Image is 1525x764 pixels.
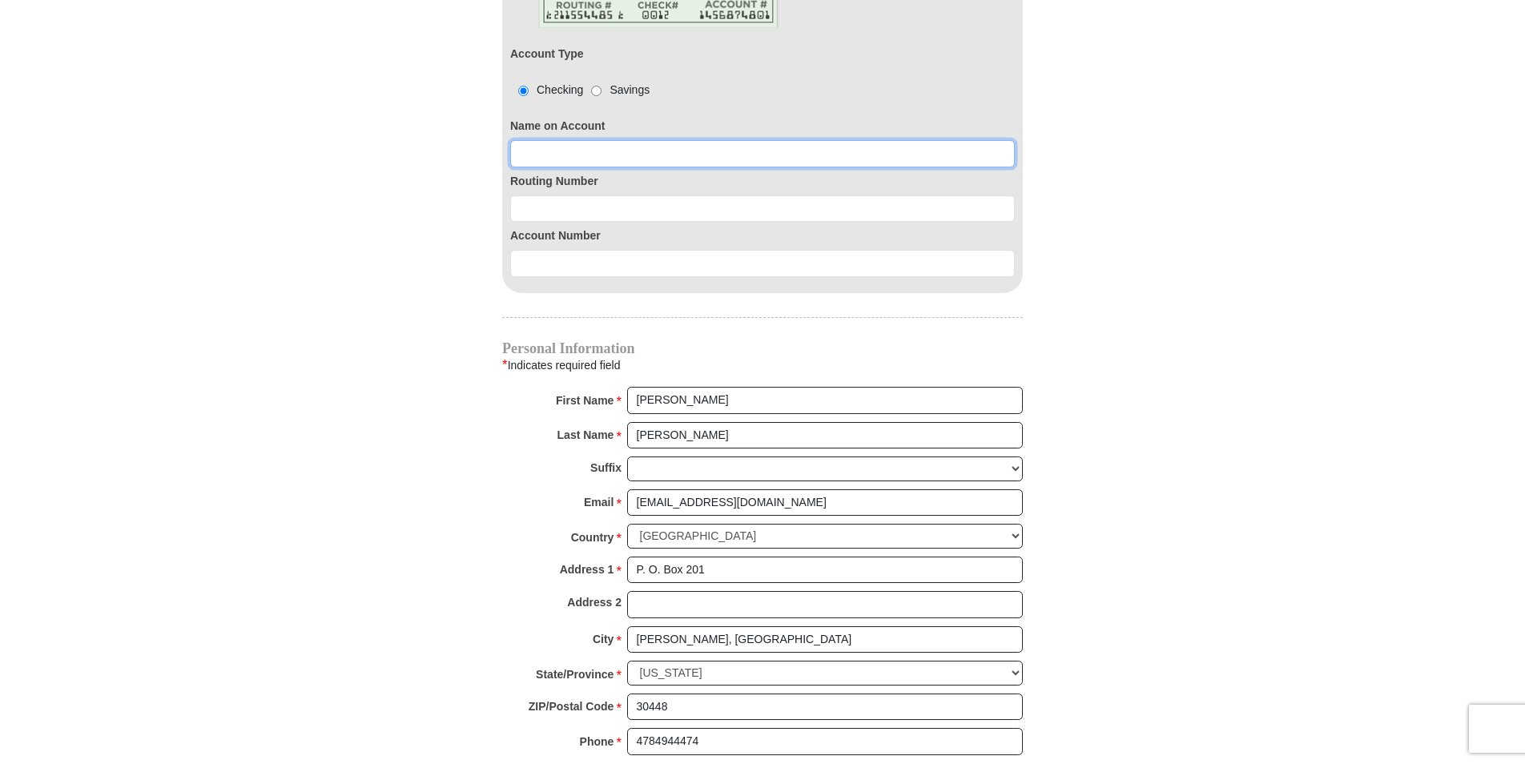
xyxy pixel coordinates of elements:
strong: Email [584,491,614,513]
strong: First Name [556,389,614,412]
label: Account Number [510,227,1015,244]
div: Indicates required field [502,355,1023,376]
label: Name on Account [510,118,1015,135]
strong: Suffix [590,456,622,479]
div: Checking Savings [510,82,650,99]
label: Account Type [510,46,584,62]
strong: Country [571,526,614,549]
strong: Address 2 [567,591,622,613]
strong: ZIP/Postal Code [529,695,614,718]
strong: Phone [580,730,614,753]
strong: City [593,628,614,650]
strong: Address 1 [560,558,614,581]
strong: State/Province [536,663,614,686]
h4: Personal Information [502,342,1023,355]
strong: Last Name [557,424,614,446]
label: Routing Number [510,173,1015,190]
